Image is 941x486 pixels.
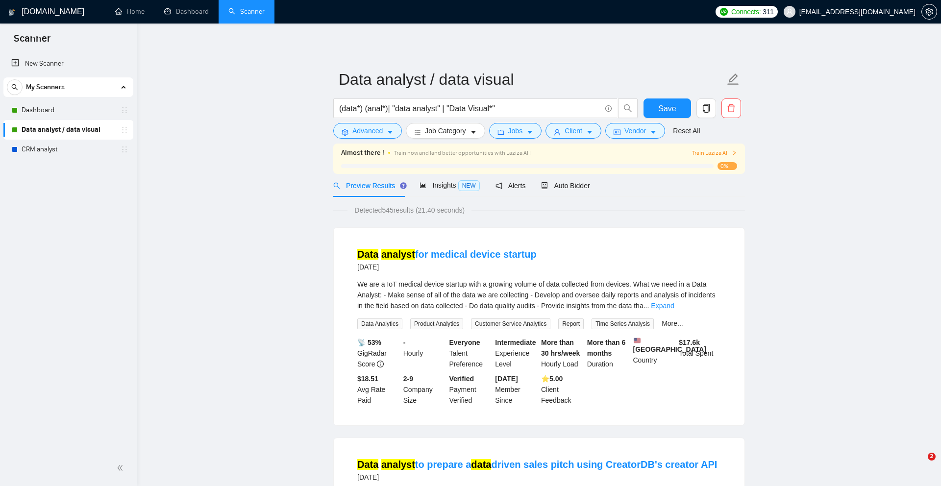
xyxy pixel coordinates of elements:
[6,31,58,52] span: Scanner
[420,182,426,189] span: area-chart
[471,459,491,470] mark: data
[357,249,378,260] mark: Data
[357,471,717,483] div: [DATE]
[394,149,531,156] span: Train now and land better opportunities with Laziza AI !
[342,128,348,136] span: setting
[763,6,773,17] span: 311
[387,128,394,136] span: caret-down
[493,373,539,406] div: Member Since
[22,100,115,120] a: Dashboard
[3,77,133,159] li: My Scanners
[545,123,601,139] button: userClientcaret-down
[928,453,936,461] span: 2
[605,105,612,112] span: info-circle
[618,98,638,118] button: search
[908,453,931,476] iframe: Intercom live chat
[357,339,381,346] b: 📡 53%
[357,249,537,260] a: Data analystfor medical device startup
[410,318,463,329] span: Product Analytics
[697,104,716,113] span: copy
[493,337,539,369] div: Experience Level
[662,319,683,327] a: More...
[526,128,533,136] span: caret-down
[401,373,447,406] div: Company Size
[399,181,408,190] div: Tooltip anchor
[497,128,504,136] span: folder
[644,302,649,310] span: ...
[333,123,402,139] button: settingAdvancedcaret-down
[677,337,723,369] div: Total Spent
[357,375,378,383] b: $18.51
[651,302,674,310] a: Expand
[414,128,421,136] span: bars
[357,459,717,470] a: Data analystto prepare adatadriven sales pitch using CreatorDB's creator API
[377,361,384,367] span: info-circle
[121,126,128,134] span: holder
[8,4,15,20] img: logo
[786,8,793,15] span: user
[357,318,402,329] span: Data Analytics
[357,261,537,273] div: [DATE]
[355,373,401,406] div: Avg Rate Paid
[347,205,471,216] span: Detected 545 results (21.40 seconds)
[614,128,620,136] span: idcard
[447,373,494,406] div: Payment Verified
[22,140,115,159] a: CRM analyst
[495,182,526,190] span: Alerts
[558,318,584,329] span: Report
[7,84,22,91] span: search
[11,54,125,73] a: New Scanner
[401,337,447,369] div: Hourly
[121,146,128,153] span: holder
[117,463,126,473] span: double-left
[425,125,466,136] span: Job Category
[26,77,65,97] span: My Scanners
[341,147,384,158] span: Almost there !
[355,337,401,369] div: GigRadar Score
[565,125,582,136] span: Client
[228,7,265,16] a: searchScanner
[489,123,542,139] button: folderJobscaret-down
[673,125,700,136] a: Reset All
[164,7,209,16] a: dashboardDashboard
[357,279,721,311] div: We are a IoT medical device startup with a growing volume of data collected from devices. What we...
[619,104,637,113] span: search
[333,182,340,189] span: search
[339,67,725,92] input: Scanner name...
[658,102,676,115] span: Save
[727,73,740,86] span: edit
[718,162,737,170] span: 0%
[449,339,480,346] b: Everyone
[339,102,601,115] input: Search Freelance Jobs...
[541,375,563,383] b: ⭐️ 5.00
[731,6,761,17] span: Connects:
[539,373,585,406] div: Client Feedback
[633,337,707,353] b: [GEOGRAPHIC_DATA]
[634,337,641,344] img: 🇺🇸
[406,123,485,139] button: barsJob Categorycaret-down
[381,249,415,260] mark: analyst
[692,148,737,158] button: Train Laziza AI
[22,120,115,140] a: Data analyst / data visual
[644,98,691,118] button: Save
[696,98,716,118] button: copy
[650,128,657,136] span: caret-down
[403,375,413,383] b: 2-9
[605,123,665,139] button: idcardVendorcaret-down
[121,106,128,114] span: holder
[420,181,479,189] span: Insights
[447,337,494,369] div: Talent Preference
[115,7,145,16] a: homeHome
[7,79,23,95] button: search
[357,459,378,470] mark: Data
[3,54,133,73] li: New Scanner
[357,280,716,310] span: We are a IoT medical device startup with a growing volume of data collected from devices. What we...
[403,339,406,346] b: -
[541,182,548,189] span: robot
[921,4,937,20] button: setting
[470,128,477,136] span: caret-down
[587,339,626,357] b: More than 6 months
[471,318,550,329] span: Customer Service Analytics
[381,459,415,470] mark: analyst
